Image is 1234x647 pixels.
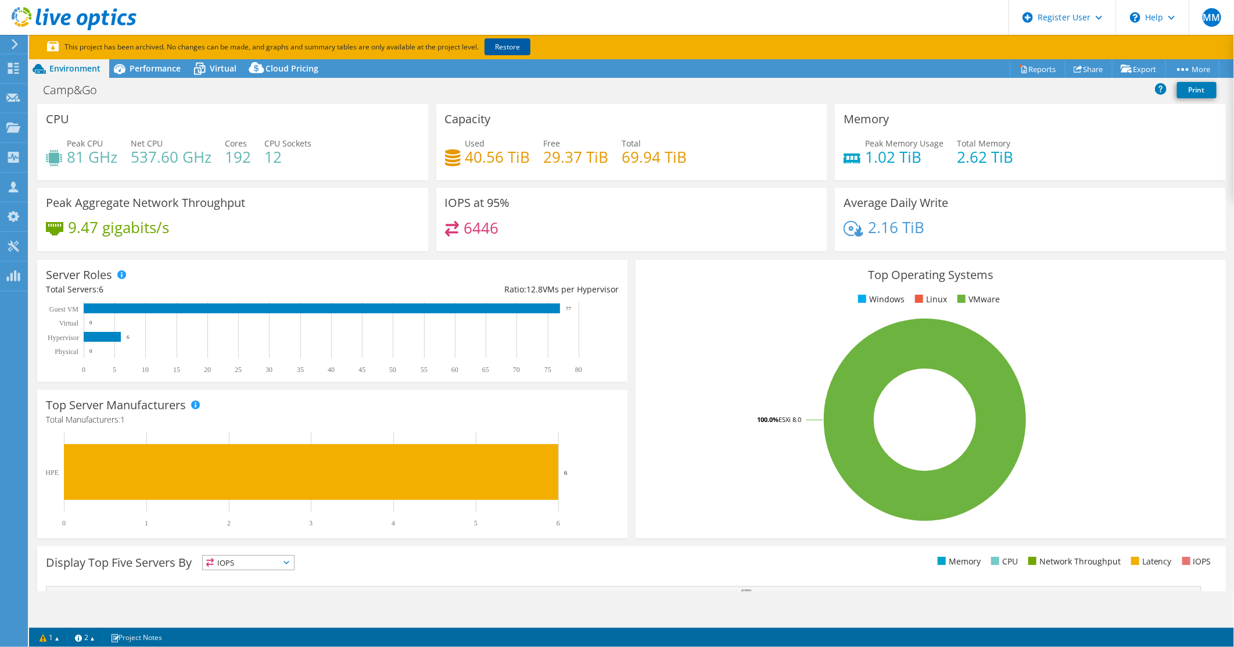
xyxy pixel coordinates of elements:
span: Cores [225,138,247,149]
text: 5 [113,366,116,374]
h4: 40.56 TiB [465,151,530,163]
span: Total [622,138,641,149]
span: Total Memory [957,138,1010,149]
text: 1 [145,519,148,527]
text: 40 [328,366,335,374]
a: Project Notes [102,630,170,645]
tspan: ESXi 8.0 [779,415,801,424]
text: 5 [474,519,478,527]
text: HPE [45,469,59,477]
h4: 69.94 TiB [622,151,687,163]
text: 10 [142,366,149,374]
text: Physical [55,348,78,356]
h4: Total Manufacturers: [46,413,619,426]
text: 30 [266,366,272,374]
li: Linux [912,293,947,306]
h4: 9.47 gigabits/s [68,221,169,234]
h3: Average Daily Write [844,196,948,209]
text: 0 [82,366,85,374]
span: 1 [120,414,125,425]
text: 6 [564,469,568,476]
tspan: 100.0% [757,415,779,424]
h3: Top Server Manufacturers [46,399,186,412]
span: CPU Sockets [264,138,311,149]
span: Free [544,138,561,149]
text: 0 [62,519,66,527]
span: Peak Memory Usage [865,138,944,149]
text: 35 [297,366,304,374]
h4: 6446 [464,221,498,234]
text: 50 [389,366,396,374]
h3: Capacity [445,113,491,126]
text: 3 [309,519,313,527]
a: 1 [31,630,67,645]
p: This project has been archived. No changes can be made, and graphs and summary tables are only av... [47,41,616,53]
span: Virtual [210,63,236,74]
text: 55 [421,366,428,374]
text: 6 [127,334,130,340]
li: Latency [1128,555,1172,568]
a: More [1165,60,1219,78]
text: Hypervisor [48,334,79,342]
h4: 1.02 TiB [865,151,944,163]
text: 4 [392,519,395,527]
text: 2 [227,519,231,527]
text: 60 [451,366,458,374]
text: Virtual [59,319,79,327]
text: 75 [544,366,551,374]
text: 45 [358,366,365,374]
a: Print [1177,82,1217,98]
li: Memory [935,555,981,568]
span: Peak CPU [67,138,103,149]
text: 70 [513,366,520,374]
li: Windows [855,293,905,306]
text: 0 [89,348,92,354]
span: Used [465,138,485,149]
span: Performance [130,63,181,74]
text: 77 [566,306,572,312]
div: Ratio: VMs per Hypervisor [332,283,619,296]
h3: Memory [844,113,889,126]
h4: 2.16 TiB [868,221,924,234]
a: Reports [1010,60,1066,78]
text: Guest VM [49,305,78,313]
li: IOPS [1179,555,1211,568]
li: Network Throughput [1025,555,1121,568]
li: CPU [988,555,1018,568]
li: VMware [955,293,1000,306]
a: Export [1112,60,1166,78]
text: 65 [482,366,489,374]
svg: \n [1130,12,1140,23]
text: 6 [557,519,560,527]
span: IOPS [203,556,294,570]
text: 20 [204,366,211,374]
h3: Peak Aggregate Network Throughput [46,196,245,209]
text: 68% [741,588,753,595]
span: MM [1203,8,1221,27]
span: Environment [49,63,101,74]
span: Net CPU [131,138,163,149]
h3: CPU [46,113,69,126]
h4: 537.60 GHz [131,151,211,163]
h4: 2.62 TiB [957,151,1013,163]
h3: Server Roles [46,269,112,281]
h4: 81 GHz [67,151,117,163]
a: Restore [485,38,530,55]
h4: 192 [225,151,251,163]
span: 6 [99,284,103,295]
span: 12.8 [526,284,543,295]
a: 2 [67,630,103,645]
h4: 12 [264,151,311,163]
span: Cloud Pricing [266,63,318,74]
h3: Top Operating Systems [644,269,1217,281]
text: 0 [89,320,92,326]
div: Total Servers: [46,283,332,296]
text: 80 [575,366,582,374]
h1: Camp&Go [38,84,115,96]
text: 15 [173,366,180,374]
text: 25 [235,366,242,374]
h3: IOPS at 95% [445,196,510,209]
a: Share [1065,60,1113,78]
h4: 29.37 TiB [544,151,609,163]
